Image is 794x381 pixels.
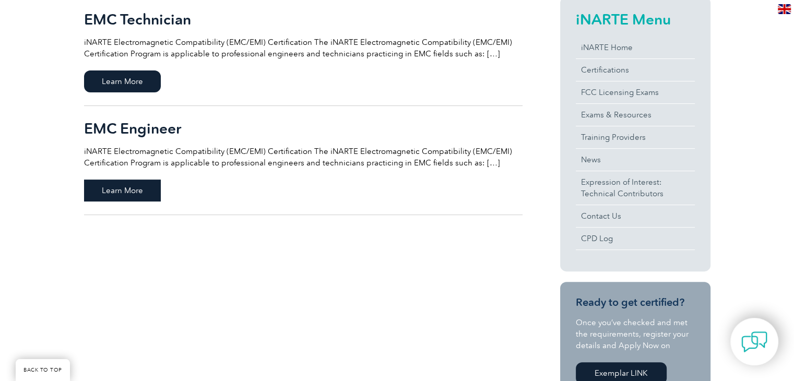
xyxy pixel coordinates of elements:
h2: iNARTE Menu [576,11,695,28]
a: CPD Log [576,228,695,249]
p: iNARTE Electromagnetic Compatibility (EMC/EMI) Certification The iNARTE Electromagnetic Compatibi... [84,146,523,169]
a: News [576,149,695,171]
h2: EMC Engineer [84,120,523,137]
a: Training Providers [576,126,695,148]
a: FCC Licensing Exams [576,81,695,103]
a: Expression of Interest:Technical Contributors [576,171,695,205]
a: iNARTE Home [576,37,695,58]
p: iNARTE Electromagnetic Compatibility (EMC/EMI) Certification The iNARTE Electromagnetic Compatibi... [84,37,523,59]
h3: Ready to get certified? [576,296,695,309]
img: contact-chat.png [741,329,767,355]
a: Exams & Resources [576,104,695,126]
span: Learn More [84,70,161,92]
a: BACK TO TOP [16,359,70,381]
h2: EMC Technician [84,11,523,28]
p: Once you’ve checked and met the requirements, register your details and Apply Now on [576,317,695,351]
a: EMC Engineer iNARTE Electromagnetic Compatibility (EMC/EMI) Certification The iNARTE Electromagne... [84,106,523,215]
span: Learn More [84,180,161,201]
a: Contact Us [576,205,695,227]
img: en [778,4,791,14]
a: Certifications [576,59,695,81]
